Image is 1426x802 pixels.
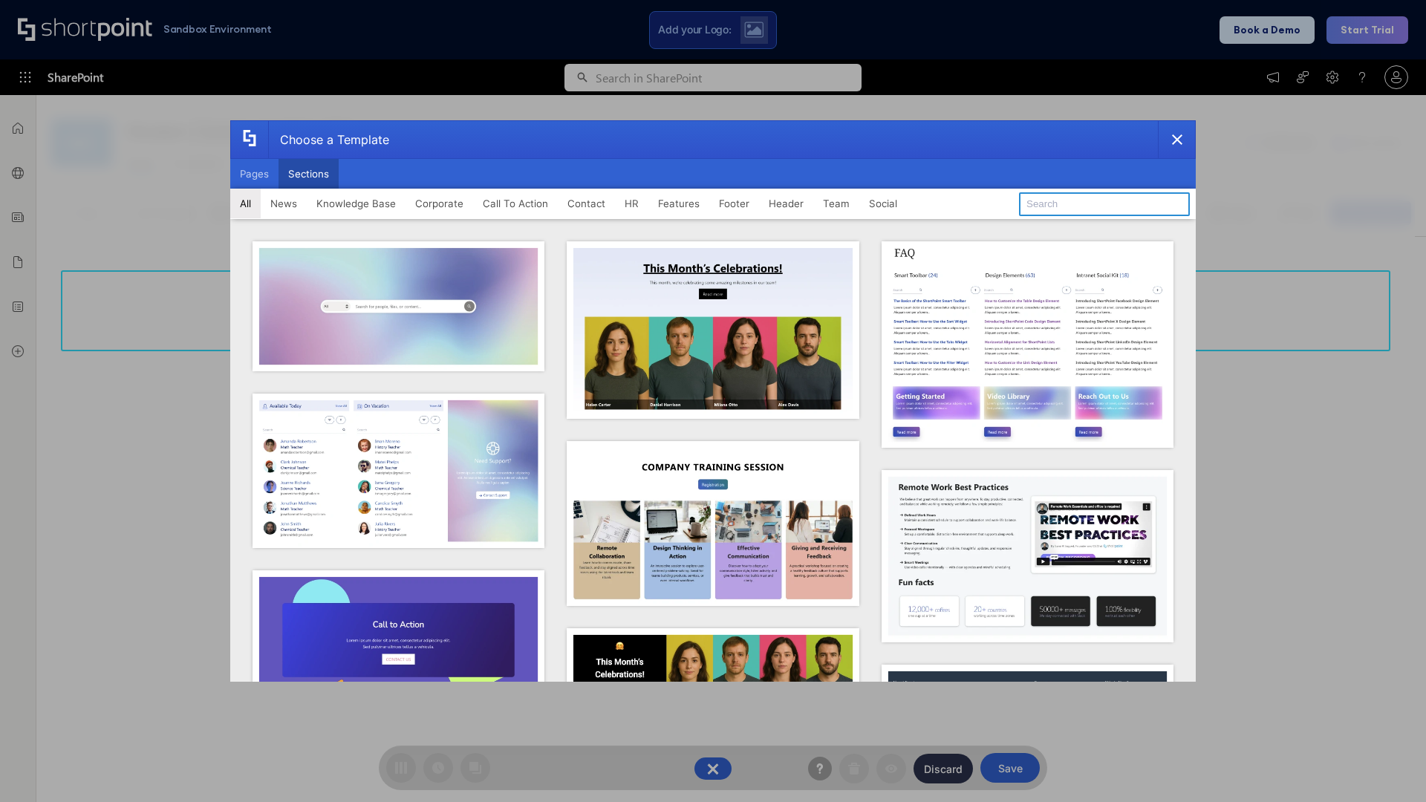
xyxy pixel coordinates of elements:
[1019,192,1190,216] input: Search
[558,189,615,218] button: Contact
[261,189,307,218] button: News
[813,189,859,218] button: Team
[473,189,558,218] button: Call To Action
[230,189,261,218] button: All
[859,189,907,218] button: Social
[307,189,406,218] button: Knowledge Base
[615,189,648,218] button: HR
[709,189,759,218] button: Footer
[406,189,473,218] button: Corporate
[648,189,709,218] button: Features
[268,121,389,158] div: Choose a Template
[279,159,339,189] button: Sections
[1352,731,1426,802] iframe: Chat Widget
[759,189,813,218] button: Header
[230,159,279,189] button: Pages
[230,120,1196,682] div: template selector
